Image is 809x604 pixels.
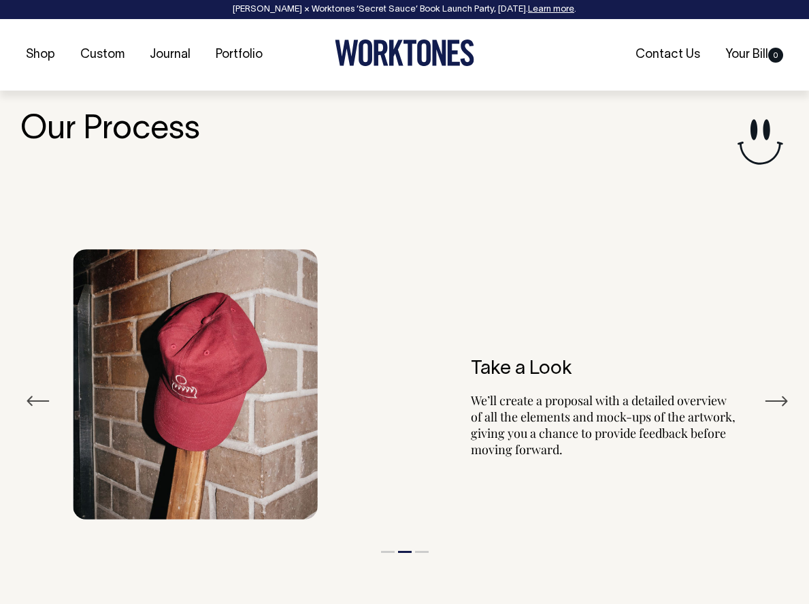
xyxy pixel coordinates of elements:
[720,44,789,66] a: Your Bill0
[630,44,706,66] a: Contact Us
[73,249,318,520] img: Process
[415,551,429,553] button: 3 of 3
[528,5,574,14] a: Learn more
[381,551,395,553] button: 1 of 3
[764,391,789,411] button: Next
[768,48,783,63] span: 0
[210,44,268,66] a: Portfolio
[20,44,61,66] a: Shop
[26,391,50,411] button: Previous
[14,5,795,14] div: [PERSON_NAME] × Worktones ‘Secret Sauce’ Book Launch Party, [DATE]. .
[471,392,736,458] p: We’ll create a proposal with a detailed overview of all the elements and mock-ups of the artwork,...
[471,359,736,380] h6: Take a Look
[398,551,412,553] button: 2 of 3
[144,44,196,66] a: Journal
[20,112,789,148] h3: Our Process
[75,44,130,66] a: Custom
